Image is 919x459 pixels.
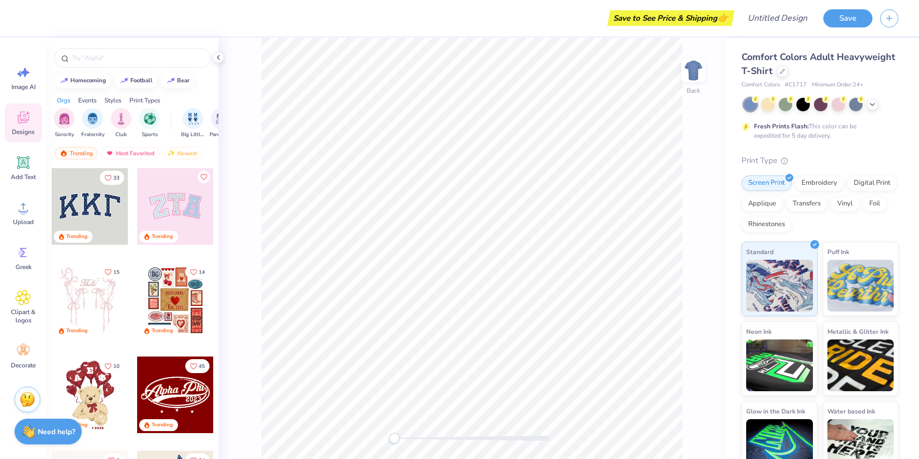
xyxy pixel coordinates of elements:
[739,8,816,28] input: Untitled Design
[114,73,157,88] button: football
[827,246,849,257] span: Puff Ink
[55,147,98,159] div: Trending
[54,108,75,139] div: filter for Sorority
[81,131,105,139] span: Fraternity
[746,326,772,337] span: Neon Ink
[742,155,898,167] div: Print Type
[71,53,204,63] input: Try "Alpha"
[139,108,160,139] button: filter button
[742,175,792,191] div: Screen Print
[198,171,210,183] button: Like
[162,147,202,159] div: Newest
[742,196,783,212] div: Applique
[827,260,894,312] img: Puff Ink
[847,175,897,191] div: Digital Print
[152,327,173,335] div: Trending
[142,131,158,139] span: Sports
[152,421,173,429] div: Trending
[54,73,111,88] button: homecoming
[683,60,704,81] img: Back
[746,339,813,391] img: Neon Ink
[6,308,40,324] span: Clipart & logos
[210,108,233,139] button: filter button
[161,73,194,88] button: bear
[827,326,888,337] span: Metallic & Glitter Ink
[167,150,175,157] img: newest.gif
[823,9,872,27] button: Save
[115,113,127,125] img: Club Image
[181,131,205,139] span: Big Little Reveal
[58,113,70,125] img: Sorority Image
[785,81,807,90] span: # C1717
[610,10,732,26] div: Save to See Price & Shipping
[746,260,813,312] img: Standard
[111,108,131,139] button: filter button
[746,246,774,257] span: Standard
[113,364,120,369] span: 10
[87,113,98,125] img: Fraternity Image
[70,78,106,83] div: homecoming
[111,108,131,139] div: filter for Club
[863,196,887,212] div: Foil
[185,265,210,279] button: Like
[216,113,228,125] img: Parent's Weekend Image
[100,171,124,185] button: Like
[742,51,895,77] span: Comfort Colors Adult Heavyweight T-Shirt
[827,406,875,417] span: Water based Ink
[187,113,199,125] img: Big Little Reveal Image
[11,361,36,369] span: Decorate
[144,113,156,125] img: Sports Image
[106,150,114,157] img: most_fav.gif
[78,96,97,105] div: Events
[13,218,34,226] span: Upload
[795,175,844,191] div: Embroidery
[81,108,105,139] div: filter for Fraternity
[100,265,124,279] button: Like
[742,217,792,232] div: Rhinestones
[717,11,729,24] span: 👉
[66,233,87,241] div: Trending
[185,359,210,373] button: Like
[754,122,809,130] strong: Fresh Prints Flash:
[57,96,70,105] div: Orgs
[181,108,205,139] button: filter button
[210,131,233,139] span: Parent's Weekend
[60,150,68,157] img: trending.gif
[55,131,74,139] span: Sorority
[199,270,205,275] span: 14
[742,81,780,90] span: Comfort Colors
[11,173,36,181] span: Add Text
[167,78,175,84] img: trend_line.gif
[786,196,827,212] div: Transfers
[38,427,75,437] strong: Need help?
[66,327,87,335] div: Trending
[11,83,36,91] span: Image AI
[100,359,124,373] button: Like
[210,108,233,139] div: filter for Parent's Weekend
[754,122,881,140] div: This color can be expedited for 5 day delivery.
[181,108,205,139] div: filter for Big Little Reveal
[152,233,173,241] div: Trending
[746,406,805,417] span: Glow in the Dark Ink
[827,339,894,391] img: Metallic & Glitter Ink
[130,78,153,83] div: football
[81,108,105,139] button: filter button
[60,78,68,84] img: trend_line.gif
[687,86,700,95] div: Back
[812,81,864,90] span: Minimum Order: 24 +
[16,263,32,271] span: Greek
[831,196,859,212] div: Vinyl
[120,78,128,84] img: trend_line.gif
[113,175,120,181] span: 33
[105,96,122,105] div: Styles
[177,78,189,83] div: bear
[101,147,159,159] div: Most Favorited
[199,364,205,369] span: 45
[12,128,35,136] span: Designs
[54,108,75,139] button: filter button
[113,270,120,275] span: 15
[115,131,127,139] span: Club
[129,96,160,105] div: Print Types
[139,108,160,139] div: filter for Sports
[389,433,399,443] div: Accessibility label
